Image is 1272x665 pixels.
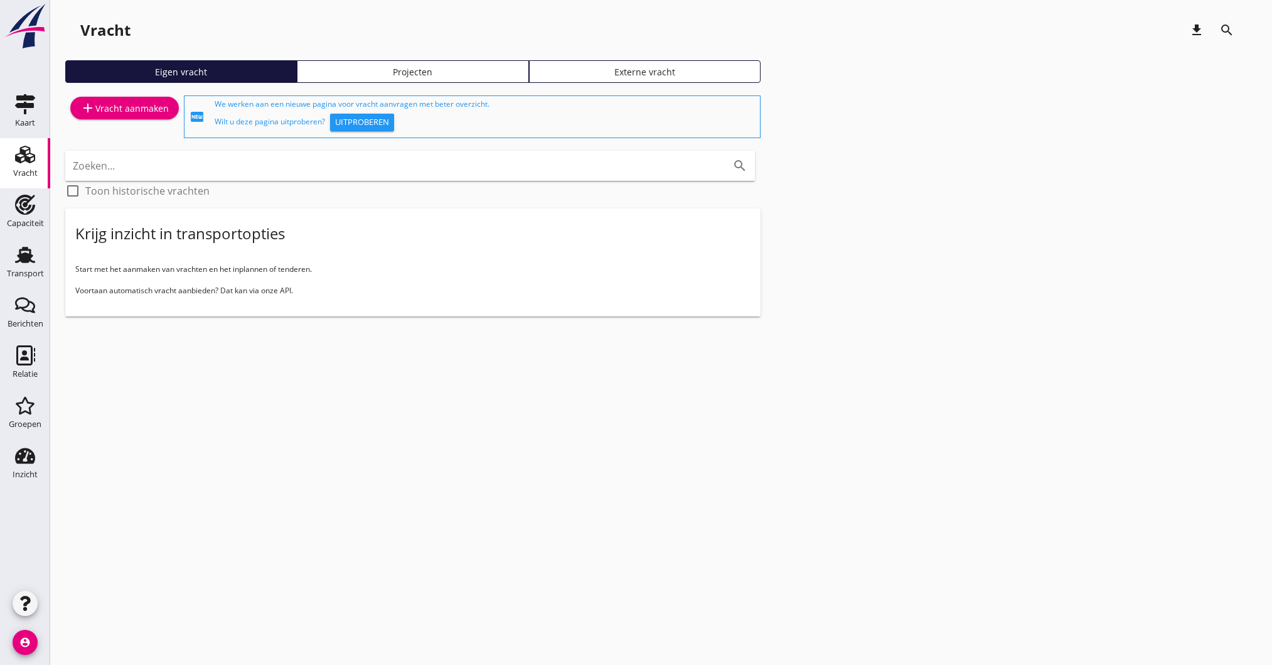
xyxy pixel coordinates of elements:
[70,97,179,119] a: Vracht aanmaken
[80,20,131,40] div: Vracht
[75,264,751,275] p: Start met het aanmaken van vrachten en het inplannen of tenderen.
[13,630,38,655] i: account_circle
[85,185,210,197] label: Toon historische vrachten
[75,224,285,244] div: Krijg inzicht in transportopties
[297,60,528,83] a: Projecten
[330,114,394,131] button: Uitproberen
[75,285,751,296] p: Voortaan automatisch vracht aanbieden? Dat kan via onze API.
[1219,23,1234,38] i: search
[65,60,297,83] a: Eigen vracht
[190,109,205,124] i: fiber_new
[71,65,291,78] div: Eigen vracht
[535,65,755,78] div: Externe vracht
[302,65,523,78] div: Projecten
[13,169,38,177] div: Vracht
[13,470,38,478] div: Inzicht
[7,269,44,278] div: Transport
[3,3,48,50] img: logo-small.a267ee39.svg
[732,158,747,173] i: search
[215,99,755,135] div: We werken aan een nieuwe pagina voor vracht aanvragen met beter overzicht. Wilt u deze pagina uit...
[73,156,712,176] input: Zoeken...
[15,119,35,127] div: Kaart
[529,60,761,83] a: Externe vracht
[7,219,44,227] div: Capaciteit
[1189,23,1204,38] i: download
[8,320,43,328] div: Berichten
[9,420,41,428] div: Groepen
[80,100,95,116] i: add
[335,116,389,129] div: Uitproberen
[80,100,169,116] div: Vracht aanmaken
[13,370,38,378] div: Relatie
